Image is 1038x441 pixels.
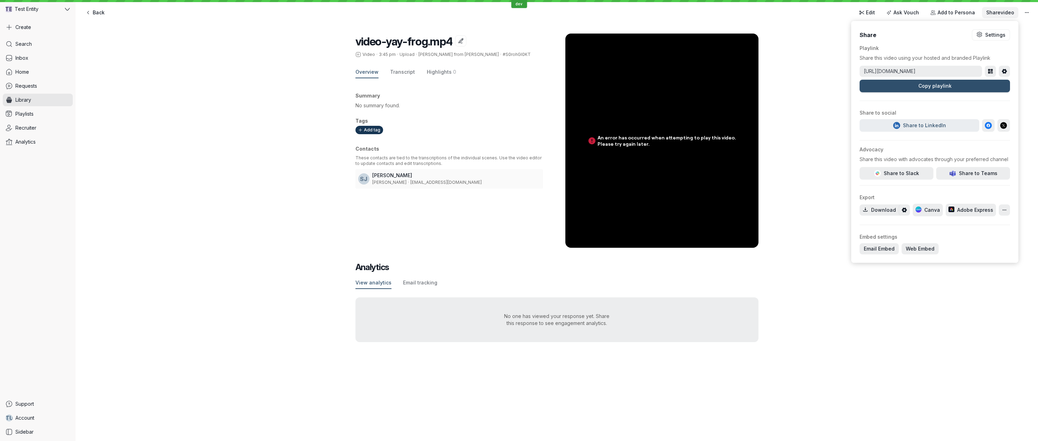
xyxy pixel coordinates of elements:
span: Analytics [15,138,36,145]
span: Playlists [15,110,34,117]
h4: Embed settings [860,233,1010,240]
button: Copy playlink [860,80,1010,92]
span: Video [362,52,375,57]
span: · [407,180,410,185]
span: Support [15,400,34,407]
button: TETest Entity [3,3,73,15]
a: TUAccount [3,412,73,424]
span: J [364,175,367,182]
span: T [5,6,9,13]
span: Back [93,9,105,16]
span: Email Embed [864,245,895,252]
span: View analytics [355,279,391,286]
button: Create LinkedIn post [860,119,979,132]
div: Advocacy [860,146,1010,153]
span: [EMAIL_ADDRESS][DOMAIN_NAME] [410,180,482,185]
div: Download [871,207,896,214]
span: Share video [986,9,1014,16]
span: Contacts [355,146,379,152]
p: Share this video with advocates through your preferred channel [860,156,1010,163]
span: Share to Slack [874,170,919,177]
span: Create [15,24,31,31]
span: S [360,175,364,182]
span: U [9,414,13,421]
button: Edit title [455,35,466,46]
span: Transcript [390,68,415,75]
a: Search [3,38,73,50]
button: Share on X [997,119,1010,132]
span: Test Entity [15,6,38,13]
a: Requests [3,80,73,92]
button: Playlink settings [972,29,1010,41]
a: Recruiter [3,122,73,134]
span: Adobe Express [948,207,993,214]
span: video-yay-frog.mp4 [355,35,453,48]
div: No one has viewed your response yet. Share this response to see engagement analytics. [481,313,633,327]
button: Share via QR code [985,66,996,77]
h4: Playlink [860,45,1010,52]
button: Download settings [899,204,910,216]
h3: [PERSON_NAME] [372,172,540,179]
span: [PERSON_NAME] [372,180,407,185]
a: [URL][DOMAIN_NAME] [860,68,982,75]
span: Account [15,414,34,421]
button: Share with other apps [999,204,1010,216]
span: Recruiter [15,124,36,131]
button: Email Embed [860,243,899,254]
span: Add to Persona [938,9,975,16]
a: Edit [855,7,880,18]
span: #S0rohGl0KT [503,52,531,57]
span: Copy playlink [918,82,951,89]
p: These contacts are tied to the transcriptions of the individual scenes. Use the video editor to u... [355,155,543,166]
span: E [9,6,13,13]
button: Web Embed [902,243,939,254]
button: Share on Facebook [982,119,995,132]
span: Sidebar [15,428,34,435]
button: Share to Adobe Express [945,204,996,216]
span: Summary [355,93,380,99]
button: Playlink settings [999,66,1010,77]
a: Inbox [3,52,73,64]
button: Share to Canva [913,204,943,216]
h3: Share [860,31,876,39]
span: Home [15,68,29,75]
button: Add to Persona [926,7,979,18]
span: Tags [355,118,368,124]
span: Overview [355,68,379,75]
h4: Share to social [860,109,1010,116]
button: Download [860,204,899,216]
h4: Export [860,194,1010,201]
button: Add tag [355,126,383,134]
button: Create Teams post [936,167,1010,180]
span: Web Embed [906,245,934,252]
span: T [5,414,9,421]
a: Home [3,66,73,78]
span: Library [15,96,31,103]
a: Support [3,398,73,410]
span: Ask Vouch [894,9,919,16]
button: Create Slack post [860,167,933,180]
a: Library [3,94,73,106]
span: [PERSON_NAME] from [PERSON_NAME] [418,52,499,57]
span: Email tracking [403,279,437,286]
div: Sharevideo [851,21,1018,263]
button: Ask Vouch [882,7,923,18]
span: · [499,52,503,57]
button: Sharevideo [982,7,1018,18]
p: Share this video using your hosted and branded Playlink [860,55,1010,62]
p: No summary found. [355,102,543,109]
h2: Analytics [355,262,758,273]
button: Create [3,21,73,34]
a: Back [81,7,109,18]
span: · [375,52,379,57]
a: Sidebar [3,426,73,438]
span: Upload [400,52,415,57]
span: · [415,52,418,57]
span: Canva [916,207,940,214]
div: Settings [985,31,1005,38]
span: Share to Teams [949,170,997,177]
button: More actions [1021,7,1032,18]
a: Playlists [3,108,73,120]
span: · [396,52,400,57]
div: Share to LinkedIn [893,122,946,129]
